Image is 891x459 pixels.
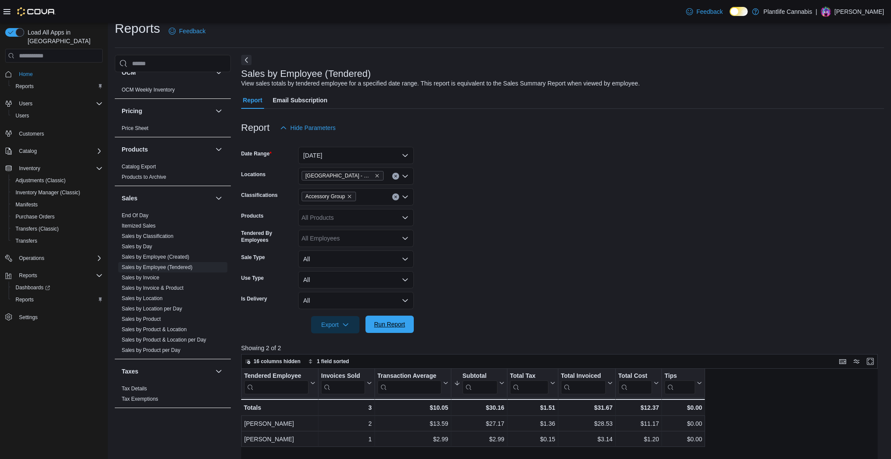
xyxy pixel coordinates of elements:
[290,123,336,132] span: Hide Parameters
[122,316,161,322] a: Sales by Product
[12,111,32,121] a: Users
[16,284,50,291] span: Dashboards
[316,316,354,333] span: Export
[273,92,327,109] span: Email Subscription
[12,111,103,121] span: Users
[122,145,148,154] h3: Products
[122,347,180,353] a: Sales by Product per Day
[392,173,399,180] button: Clear input
[664,372,695,394] div: Tips
[122,68,212,77] button: OCM
[9,110,106,122] button: Users
[244,434,315,444] div: [PERSON_NAME]
[2,162,106,174] button: Inventory
[2,98,106,110] button: Users
[16,129,47,139] a: Customers
[321,372,372,394] button: Invoices Sold
[16,112,29,119] span: Users
[12,175,69,186] a: Adjustments (Classic)
[122,337,206,343] a: Sales by Product & Location per Day
[214,193,224,203] button: Sales
[214,67,224,78] button: OCM
[16,98,36,109] button: Users
[618,372,652,380] div: Total Cost
[375,173,380,178] button: Remove Calgary - Mahogany Market from selection in this group
[122,336,206,343] span: Sales by Product & Location per Day
[2,145,106,157] button: Catalog
[122,244,152,250] a: Sales by Day
[9,282,106,294] a: Dashboards
[365,316,414,333] button: Run Report
[12,236,103,246] span: Transfers
[321,372,365,394] div: Invoices Sold
[9,199,106,211] button: Manifests
[122,396,158,402] span: Tax Exemptions
[510,372,548,380] div: Total Tax
[241,254,265,261] label: Sale Type
[122,264,192,271] span: Sales by Employee (Tendered)
[122,125,148,131] a: Price Sheet
[122,243,152,250] span: Sales by Day
[122,125,148,132] span: Price Sheet
[454,372,504,394] button: Subtotal
[122,396,158,402] a: Tax Exemptions
[179,27,205,35] span: Feedback
[402,193,409,200] button: Open list of options
[561,372,606,394] div: Total Invoiced
[402,173,409,180] button: Open list of options
[115,210,231,359] div: Sales
[12,187,103,198] span: Inventory Manager (Classic)
[302,192,356,201] span: Accessory Group
[122,107,212,115] button: Pricing
[321,372,365,380] div: Invoices Sold
[618,402,659,413] div: $12.37
[122,164,156,170] a: Catalog Export
[392,193,399,200] button: Clear input
[16,312,103,323] span: Settings
[254,358,301,365] span: 16 columns hidden
[618,434,659,444] div: $1.20
[454,402,504,413] div: $30.16
[241,171,266,178] label: Locations
[16,163,44,174] button: Inventory
[9,223,106,235] button: Transfers (Classic)
[16,312,41,323] a: Settings
[851,356,862,367] button: Display options
[402,235,409,242] button: Open list of options
[298,292,414,309] button: All
[115,123,231,137] div: Pricing
[122,212,148,219] span: End Of Day
[16,146,40,156] button: Catalog
[618,418,659,429] div: $11.17
[122,295,163,301] a: Sales by Location
[122,285,183,291] a: Sales by Invoice & Product
[165,22,209,40] a: Feedback
[214,144,224,155] button: Products
[377,372,448,394] button: Transaction Average
[321,434,372,444] div: 1
[115,85,231,98] div: OCM
[321,402,372,413] div: 3
[730,7,748,16] input: Dark Mode
[510,402,555,413] div: $1.51
[241,150,272,157] label: Date Range
[5,64,103,346] nav: Complex example
[16,213,55,220] span: Purchase Orders
[16,189,80,196] span: Inventory Manager (Classic)
[834,6,884,17] p: [PERSON_NAME]
[321,418,372,429] div: 2
[561,418,613,429] div: $28.53
[305,171,373,180] span: [GEOGRAPHIC_DATA] - Mahogany Market
[241,123,270,133] h3: Report
[9,80,106,92] button: Reports
[122,87,175,93] a: OCM Weekly Inventory
[242,356,304,367] button: 16 columns hidden
[12,282,103,293] span: Dashboards
[454,434,504,444] div: $2.99
[463,372,497,380] div: Subtotal
[664,372,702,394] button: Tips
[865,356,875,367] button: Enter fullscreen
[122,274,159,281] span: Sales by Invoice
[12,81,103,92] span: Reports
